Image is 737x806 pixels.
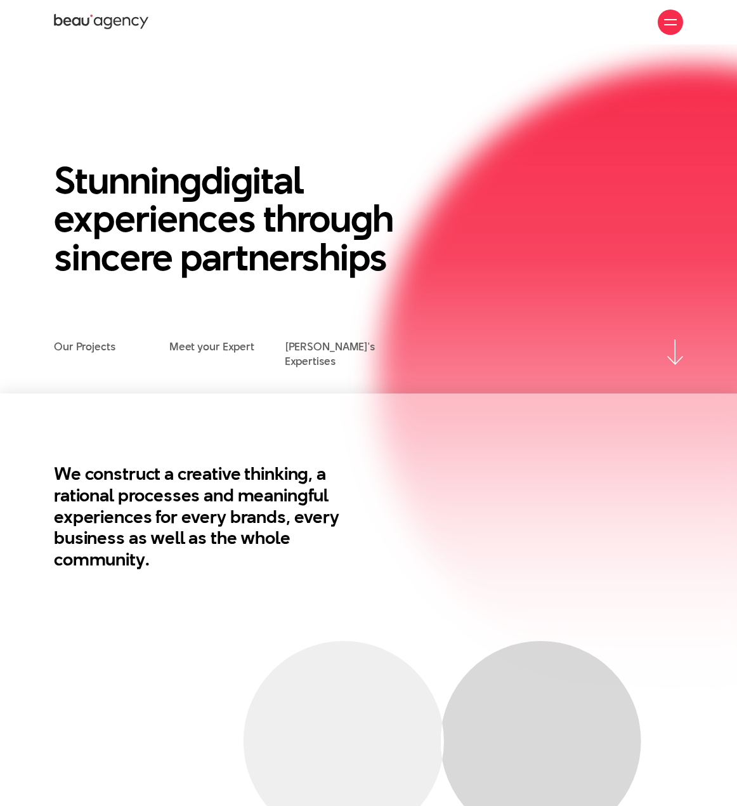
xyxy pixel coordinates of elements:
h2: We construct a creative thinking, a rational processes and meaningful experiences for every brand... [54,463,346,571]
en: g [351,192,372,244]
a: [PERSON_NAME]'s Expertises [285,340,400,368]
a: Meet your Expert [169,340,254,353]
en: g [179,154,201,206]
a: Our Projects [54,340,115,353]
en: g [231,154,252,206]
h1: Stunnin di ital experiences throu h sincere partnerships [54,161,467,277]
